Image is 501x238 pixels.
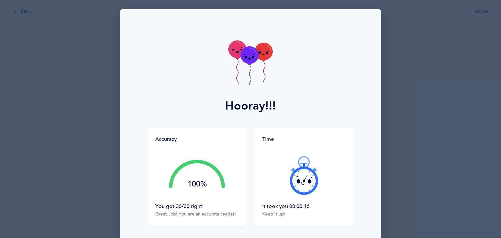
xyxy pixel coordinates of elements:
div: Keep it up! [262,211,346,218]
div: You got 30/30 right! [155,203,239,210]
div: It took you 00:00:46 [262,203,346,210]
div: Time [262,136,346,143]
div: Great Job! You are an accurate reader! [155,211,239,218]
div: Accuracy [155,136,177,143]
div: Hooray!!! [225,97,276,115]
div: 100% [169,180,225,188]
